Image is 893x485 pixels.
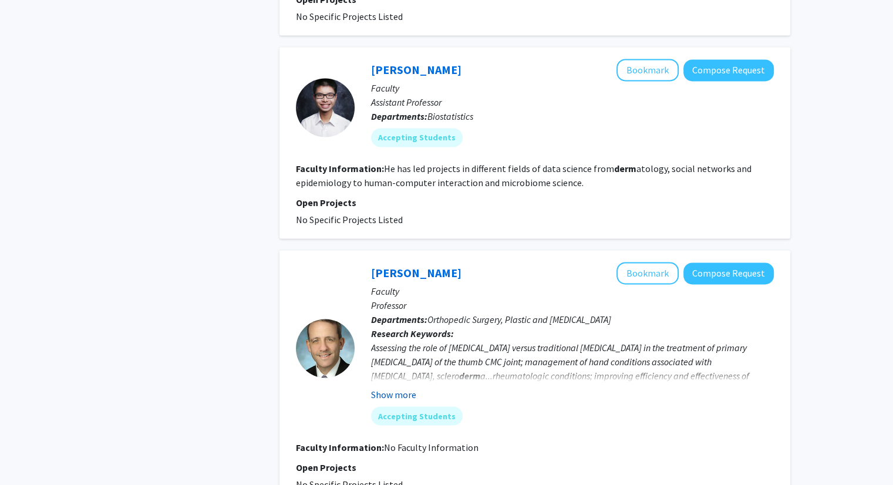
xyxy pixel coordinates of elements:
button: Compose Request to Scott Lifchez [683,262,774,284]
span: Biostatistics [427,110,473,122]
mat-chip: Accepting Students [371,406,463,425]
p: Assistant Professor [371,95,774,109]
b: Faculty Information: [296,163,384,174]
b: derm [459,370,480,382]
div: Assessing the role of [MEDICAL_DATA] versus traditional [MEDICAL_DATA] in the treatment of primar... [371,341,774,425]
span: Orthopedic Surgery, Plastic and [MEDICAL_DATA] [427,314,611,325]
iframe: Chat [9,432,50,476]
p: Open Projects [296,196,774,210]
mat-chip: Accepting Students [371,128,463,147]
b: derm [614,163,636,174]
p: Faculty [371,81,774,95]
fg-read-more: He has led projects in different fields of data science from atology, social networks and epidemi... [296,163,752,188]
a: [PERSON_NAME] [371,62,461,77]
b: Faculty Information: [296,441,384,453]
span: No Faculty Information [384,441,478,453]
button: Add Scott Lifchez to Bookmarks [616,262,679,284]
b: Departments: [371,110,427,122]
button: Compose Request to Yiqun Chen [683,59,774,81]
b: Departments: [371,314,427,325]
p: Faculty [371,284,774,298]
span: No Specific Projects Listed [296,214,403,225]
b: Research Keywords: [371,328,454,339]
a: [PERSON_NAME] [371,265,461,280]
span: No Specific Projects Listed [296,11,403,22]
button: Show more [371,388,416,402]
p: Professor [371,298,774,312]
button: Add Yiqun Chen to Bookmarks [616,59,679,81]
p: Open Projects [296,460,774,474]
